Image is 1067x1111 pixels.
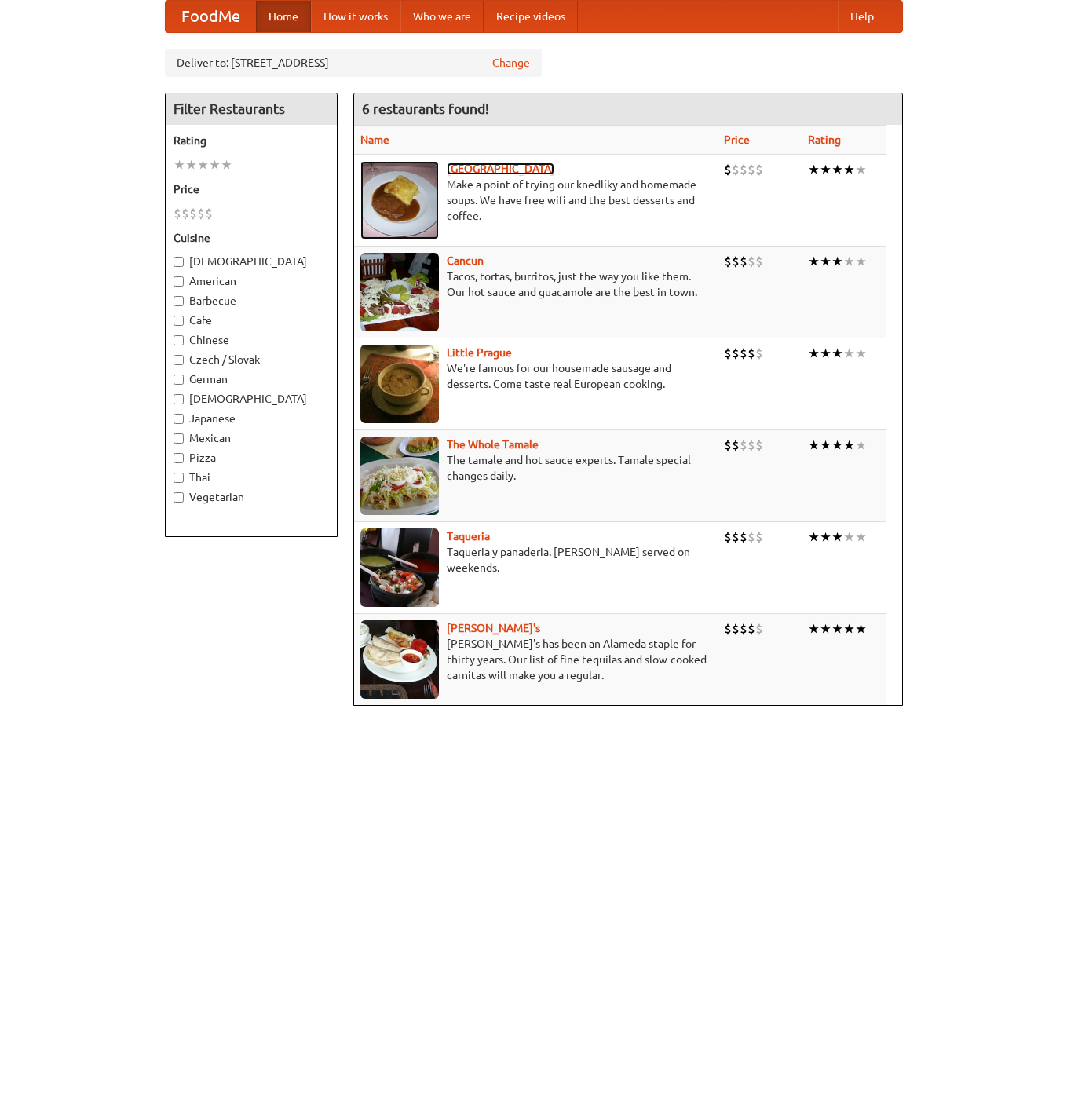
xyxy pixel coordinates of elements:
[174,181,329,197] h5: Price
[820,161,831,178] li: ★
[360,360,712,392] p: We're famous for our housemade sausage and desserts. Come taste real European cooking.
[808,133,841,146] a: Rating
[447,530,490,543] a: Taqueria
[808,437,820,454] li: ★
[174,312,329,328] label: Cafe
[360,544,712,576] p: Taqueria y panaderia. [PERSON_NAME] served on weekends.
[755,528,763,546] li: $
[360,437,439,515] img: wholetamale.jpg
[732,253,740,270] li: $
[740,437,747,454] li: $
[843,253,855,270] li: ★
[205,205,213,222] li: $
[747,161,755,178] li: $
[838,1,886,32] a: Help
[400,1,484,32] a: Who we are
[360,253,439,331] img: cancun.jpg
[808,253,820,270] li: ★
[755,161,763,178] li: $
[174,254,329,269] label: [DEMOGRAPHIC_DATA]
[360,636,712,683] p: [PERSON_NAME]'s has been an Alameda staple for thirty years. Our list of fine tequilas and slow-c...
[174,430,329,446] label: Mexican
[174,489,329,505] label: Vegetarian
[185,156,197,174] li: ★
[174,296,184,306] input: Barbecue
[820,437,831,454] li: ★
[174,453,184,463] input: Pizza
[755,437,763,454] li: $
[447,622,540,634] a: [PERSON_NAME]'s
[843,528,855,546] li: ★
[447,163,554,175] a: [GEOGRAPHIC_DATA]
[197,205,205,222] li: $
[360,528,439,607] img: taqueria.jpg
[831,345,843,362] li: ★
[724,253,732,270] li: $
[174,414,184,424] input: Japanese
[447,254,484,267] a: Cancun
[174,276,184,287] input: American
[166,1,256,32] a: FoodMe
[732,528,740,546] li: $
[724,133,750,146] a: Price
[831,528,843,546] li: ★
[189,205,197,222] li: $
[747,437,755,454] li: $
[831,620,843,638] li: ★
[360,345,439,423] img: littleprague.jpg
[174,450,329,466] label: Pizza
[747,528,755,546] li: $
[166,93,337,125] h4: Filter Restaurants
[843,620,855,638] li: ★
[732,437,740,454] li: $
[843,161,855,178] li: ★
[820,528,831,546] li: ★
[174,335,184,345] input: Chinese
[197,156,209,174] li: ★
[174,230,329,246] h5: Cuisine
[740,345,747,362] li: $
[755,253,763,270] li: $
[174,205,181,222] li: $
[855,620,867,638] li: ★
[740,161,747,178] li: $
[747,253,755,270] li: $
[855,161,867,178] li: ★
[755,345,763,362] li: $
[855,345,867,362] li: ★
[447,346,512,359] a: Little Prague
[174,293,329,309] label: Barbecue
[732,345,740,362] li: $
[362,101,489,116] ng-pluralize: 6 restaurants found!
[174,332,329,348] label: Chinese
[174,375,184,385] input: German
[360,161,439,239] img: czechpoint.jpg
[855,437,867,454] li: ★
[724,437,732,454] li: $
[808,161,820,178] li: ★
[808,528,820,546] li: ★
[360,620,439,699] img: pedros.jpg
[831,161,843,178] li: ★
[820,345,831,362] li: ★
[747,620,755,638] li: $
[174,273,329,289] label: American
[174,391,329,407] label: [DEMOGRAPHIC_DATA]
[820,620,831,638] li: ★
[209,156,221,174] li: ★
[843,437,855,454] li: ★
[724,161,732,178] li: $
[174,371,329,387] label: German
[732,620,740,638] li: $
[484,1,578,32] a: Recipe videos
[174,133,329,148] h5: Rating
[855,528,867,546] li: ★
[820,253,831,270] li: ★
[808,345,820,362] li: ★
[740,528,747,546] li: $
[831,253,843,270] li: ★
[831,437,843,454] li: ★
[740,620,747,638] li: $
[174,433,184,444] input: Mexican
